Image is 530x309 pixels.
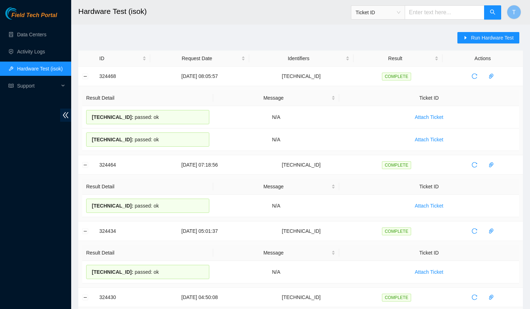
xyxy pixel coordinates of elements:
[339,245,519,261] th: Ticket ID
[490,9,495,16] span: search
[17,79,59,93] span: Support
[486,292,497,303] button: paper-clip
[486,70,497,82] button: paper-clip
[249,288,353,307] td: [TECHNICAL_ID]
[95,155,150,175] td: 324464
[405,5,484,20] input: Enter text here...
[9,83,14,88] span: read
[5,13,57,22] a: Akamai TechnologiesField Tech Portal
[150,67,249,86] td: [DATE] 08:05:57
[95,221,150,241] td: 324434
[83,162,88,168] button: Collapse row
[95,67,150,86] td: 324468
[409,111,449,123] button: Attach Ticket
[382,161,411,169] span: COMPLETE
[150,288,249,307] td: [DATE] 04:50:08
[469,162,480,168] span: reload
[382,294,411,302] span: COMPLETE
[92,203,133,209] span: [TECHNICAL_ID] :
[512,8,516,17] span: T
[356,7,400,18] span: Ticket ID
[469,292,480,303] button: reload
[469,225,480,237] button: reload
[82,90,213,106] th: Result Detail
[415,202,443,210] span: Attach Ticket
[339,179,519,195] th: Ticket ID
[486,162,497,168] span: paper-clip
[471,34,514,42] span: Run Hardware Test
[486,228,497,234] span: paper-clip
[213,261,339,283] td: N/A
[469,228,480,234] span: reload
[92,269,133,275] span: [TECHNICAL_ID] :
[409,266,449,278] button: Attach Ticket
[486,159,497,171] button: paper-clip
[17,32,46,37] a: Data Centers
[86,110,209,124] div: passed: ok
[409,200,449,211] button: Attach Ticket
[486,225,497,237] button: paper-clip
[469,294,480,300] span: reload
[150,155,249,175] td: [DATE] 07:18:56
[486,294,497,300] span: paper-clip
[17,49,45,54] a: Activity Logs
[415,113,443,121] span: Attach Ticket
[11,12,57,19] span: Field Tech Portal
[486,73,497,79] span: paper-clip
[382,227,411,235] span: COMPLETE
[507,5,521,19] button: T
[83,73,88,79] button: Collapse row
[442,51,523,67] th: Actions
[484,5,501,20] button: search
[339,90,519,106] th: Ticket ID
[415,136,443,143] span: Attach Ticket
[415,268,443,276] span: Attach Ticket
[469,73,480,79] span: reload
[249,221,353,241] td: [TECHNICAL_ID]
[463,35,468,41] span: caret-right
[5,7,36,20] img: Akamai Technologies
[249,67,353,86] td: [TECHNICAL_ID]
[150,221,249,241] td: [DATE] 05:01:37
[92,114,133,120] span: [TECHNICAL_ID] :
[213,195,339,217] td: N/A
[83,294,88,300] button: Collapse row
[469,70,480,82] button: reload
[60,109,71,122] span: double-left
[409,134,449,145] button: Attach Ticket
[86,265,209,279] div: passed: ok
[17,66,63,72] a: Hardware Test (isok)
[213,106,339,129] td: N/A
[469,159,480,171] button: reload
[95,288,150,307] td: 324430
[86,132,209,147] div: passed: ok
[249,155,353,175] td: [TECHNICAL_ID]
[92,137,133,142] span: [TECHNICAL_ID] :
[83,228,88,234] button: Collapse row
[382,73,411,80] span: COMPLETE
[457,32,519,43] button: caret-rightRun Hardware Test
[86,199,209,213] div: passed: ok
[213,129,339,151] td: N/A
[82,179,213,195] th: Result Detail
[82,245,213,261] th: Result Detail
